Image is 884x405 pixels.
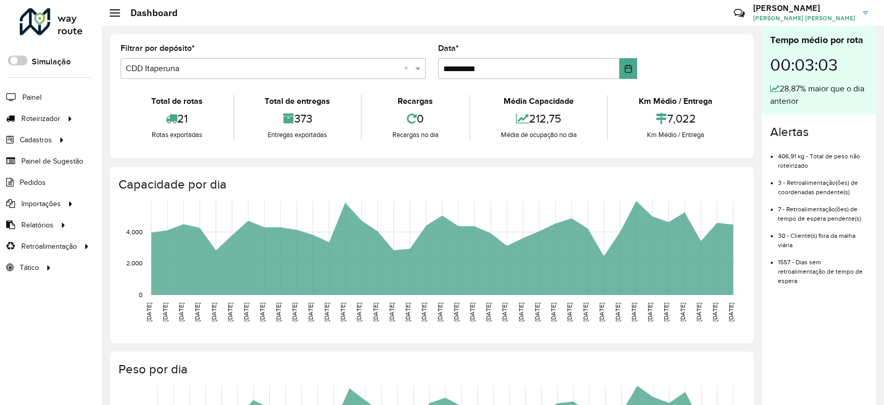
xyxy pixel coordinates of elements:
li: 3 - Retroalimentação(ões) de coordenadas pendente(s) [778,170,868,197]
text: [DATE] [307,303,314,321]
a: Contato Rápido [728,2,750,24]
text: [DATE] [614,303,621,321]
text: [DATE] [679,303,686,321]
text: [DATE] [210,303,217,321]
span: Tático [20,262,39,273]
text: [DATE] [518,303,524,321]
span: Relatórios [21,220,54,231]
div: 00:03:03 [770,47,868,83]
div: Km Médio / Entrega [611,95,741,107]
text: [DATE] [646,303,653,321]
div: 212,75 [473,107,605,130]
text: [DATE] [162,303,168,321]
span: Clear all [404,62,413,75]
div: Média de ocupação no dia [473,130,605,140]
label: Filtrar por depósito [121,42,195,55]
text: [DATE] [388,303,395,321]
span: Painel de Sugestão [21,156,83,167]
text: [DATE] [404,303,411,321]
text: [DATE] [598,303,605,321]
text: [DATE] [469,303,476,321]
text: [DATE] [146,303,152,321]
text: [DATE] [355,303,362,321]
div: Total de entregas [237,95,359,107]
text: [DATE] [550,303,557,321]
h4: Peso por dia [118,362,743,377]
span: [PERSON_NAME] [PERSON_NAME] [753,14,855,23]
text: [DATE] [339,303,346,321]
text: [DATE] [194,303,201,321]
li: 406,91 kg - Total de peso não roteirizado [778,144,868,170]
div: 7,022 [611,107,741,130]
text: [DATE] [227,303,233,321]
text: 0 [139,291,142,298]
text: [DATE] [437,303,443,321]
text: [DATE] [566,303,573,321]
label: Data [438,42,459,55]
h4: Alertas [770,125,868,140]
h4: Capacidade por dia [118,177,743,192]
label: Simulação [32,56,71,68]
div: Rotas exportadas [123,130,231,140]
span: Pedidos [20,177,46,188]
div: Entregas exportadas [237,130,359,140]
div: Recargas no dia [364,130,467,140]
div: 373 [237,107,359,130]
text: [DATE] [275,303,282,321]
span: Importações [21,198,61,209]
text: [DATE] [243,303,249,321]
text: [DATE] [178,303,184,321]
span: Painel [22,92,42,103]
li: 30 - Cliente(s) fora da malha viária [778,223,868,250]
text: [DATE] [630,303,637,321]
text: 2,000 [126,260,142,267]
li: 1557 - Dias sem retroalimentação de tempo de espera [778,250,868,286]
text: [DATE] [420,303,427,321]
text: [DATE] [259,303,266,321]
text: [DATE] [711,303,718,321]
div: Km Médio / Entrega [611,130,741,140]
span: Retroalimentação [21,241,77,252]
text: [DATE] [728,303,734,321]
div: 21 [123,107,231,130]
text: [DATE] [534,303,540,321]
text: [DATE] [372,303,379,321]
text: [DATE] [485,303,492,321]
text: [DATE] [663,303,669,321]
text: [DATE] [695,303,702,321]
text: [DATE] [582,303,589,321]
span: Cadastros [20,134,52,145]
button: Choose Date [619,58,637,79]
div: Média Capacidade [473,95,605,107]
text: [DATE] [323,303,330,321]
div: 28,87% maior que o dia anterior [770,83,868,107]
h3: [PERSON_NAME] [753,3,855,13]
h2: Dashboard [120,7,178,19]
text: [DATE] [291,303,298,321]
text: [DATE] [453,303,459,321]
li: 7 - Retroalimentação(ões) de tempo de espera pendente(s) [778,197,868,223]
div: Tempo médio por rota [770,33,868,47]
div: Recargas [364,95,467,107]
div: 0 [364,107,467,130]
text: [DATE] [501,303,508,321]
span: Roteirizador [21,113,60,124]
text: 4,000 [126,228,142,235]
div: Total de rotas [123,95,231,107]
